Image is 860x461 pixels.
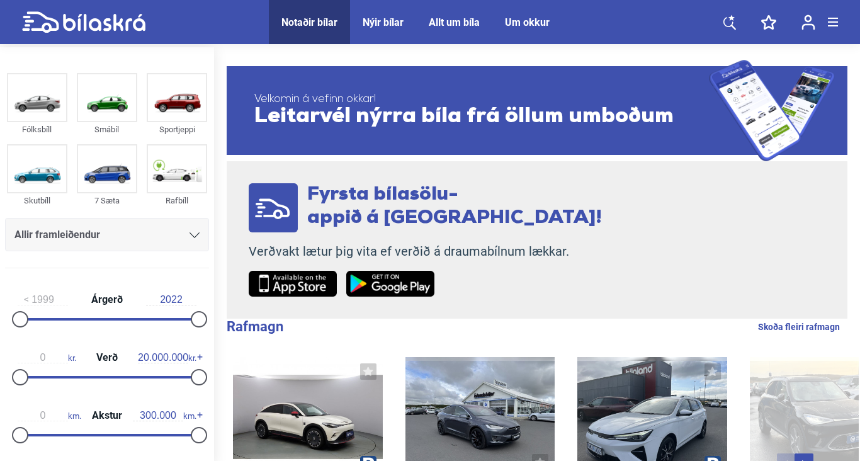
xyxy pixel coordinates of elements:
a: Nýir bílar [363,16,404,28]
div: Sportjeppi [147,122,207,137]
a: Notaðir bílar [281,16,337,28]
a: Allt um bíla [429,16,480,28]
span: km. [18,410,81,421]
span: Velkomin á vefinn okkar! [254,93,709,106]
p: Verðvakt lætur þig vita ef verðið á draumabílnum lækkar. [249,244,602,259]
img: user-login.svg [801,14,815,30]
span: Árgerð [88,295,126,305]
a: Velkomin á vefinn okkar!Leitarvél nýrra bíla frá öllum umboðum [227,60,847,161]
div: 7 Sæta [77,193,137,208]
span: kr. [138,352,196,363]
span: Verð [93,353,121,363]
span: Leitarvél nýrra bíla frá öllum umboðum [254,106,709,128]
a: Um okkur [505,16,550,28]
b: Rafmagn [227,319,283,334]
div: Skutbíll [7,193,67,208]
span: Fyrsta bílasölu- appið á [GEOGRAPHIC_DATA]! [307,185,602,228]
a: Skoða fleiri rafmagn [758,319,840,335]
span: kr. [18,352,76,363]
div: Smábíl [77,122,137,137]
span: Allir framleiðendur [14,226,100,244]
span: Akstur [89,411,125,421]
span: km. [133,410,196,421]
div: Fólksbíll [7,122,67,137]
div: Rafbíll [147,193,207,208]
